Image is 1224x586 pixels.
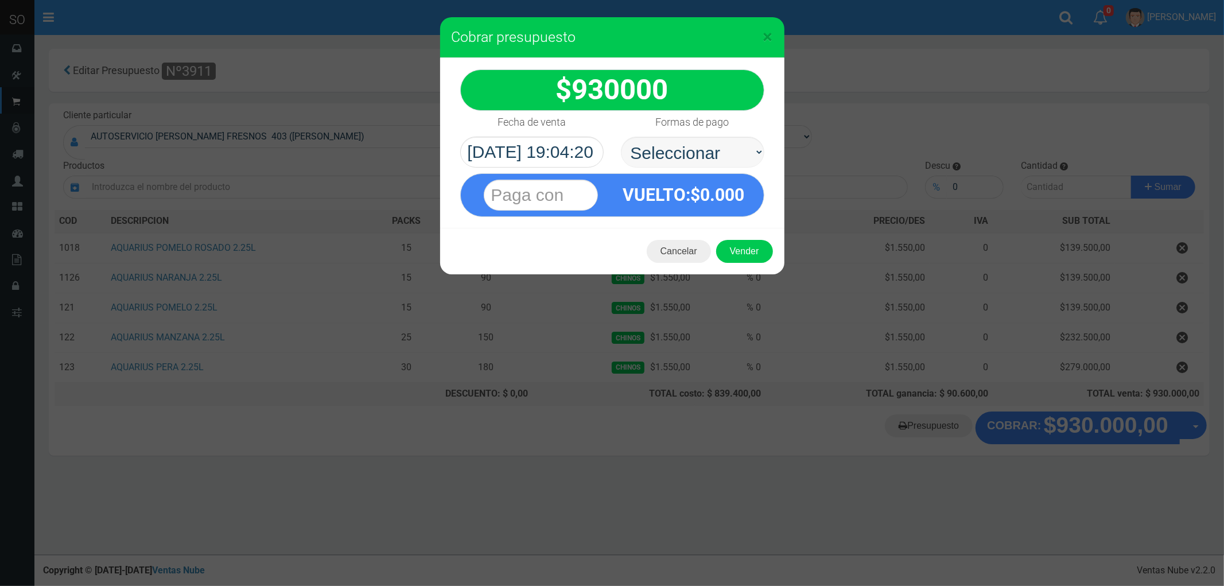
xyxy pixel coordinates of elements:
input: Paga con [484,180,598,211]
span: VUELTO [623,185,686,205]
h3: Cobrar presupuesto [452,29,773,46]
button: Cancelar [647,240,711,263]
button: Close [763,28,773,46]
strong: $ [556,73,669,106]
span: 930000 [572,73,669,106]
span: 0.000 [700,185,744,205]
button: Vender [716,240,773,263]
strong: :$ [623,185,744,205]
span: × [763,26,773,48]
h4: Fecha de venta [498,117,566,128]
h4: Formas de pago [656,117,729,128]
